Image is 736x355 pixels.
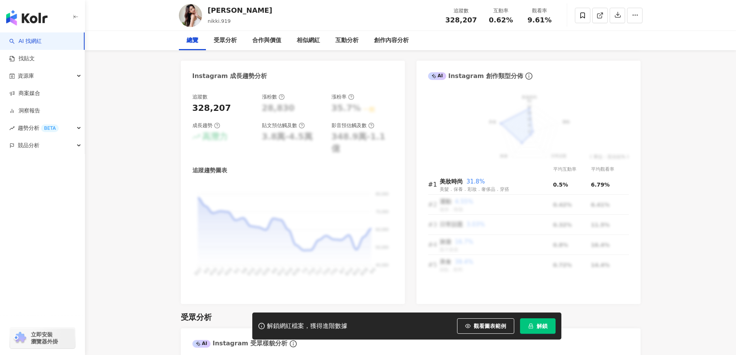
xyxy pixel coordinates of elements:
div: 追蹤數 [192,93,207,100]
div: BETA [41,124,59,132]
span: 資源庫 [18,67,34,85]
img: KOL Avatar [179,4,202,27]
img: chrome extension [12,332,27,344]
div: 影音預估觸及數 [331,122,374,129]
span: 328,207 [445,16,477,24]
span: info-circle [289,339,298,348]
a: 找貼文 [9,55,35,63]
div: #1 [428,180,440,189]
span: 9.61% [527,16,551,24]
span: 趨勢分析 [18,119,59,137]
div: 總覽 [187,36,198,45]
span: 立即安裝 瀏覽器外掛 [31,331,58,345]
div: 追蹤趨勢圖表 [192,166,227,175]
div: 觀看率 [525,7,554,15]
div: 平均觀看率 [591,166,629,173]
a: 洞察報告 [9,107,40,115]
div: Instagram 創作類型分佈 [428,72,523,80]
button: 觀看圖表範例 [457,318,514,334]
div: 漲粉數 [262,93,285,100]
span: nikki.919 [208,18,231,24]
div: Instagram 成長趨勢分析 [192,72,267,80]
div: 貼文預估觸及數 [262,122,305,129]
div: 328,207 [192,102,231,114]
div: 受眾分析 [214,36,237,45]
span: 美髮．保養．彩妝．奢侈品．穿搭 [440,187,509,192]
span: 觀看圖表範例 [474,323,506,329]
div: Instagram 受眾樣貌分析 [192,339,287,348]
div: 互動分析 [335,36,359,45]
span: 解鎖 [537,323,547,329]
span: 競品分析 [18,137,39,154]
div: 成長趨勢 [192,122,220,129]
span: 31.8% [466,178,485,185]
a: searchAI 找網紅 [9,37,42,45]
a: chrome extension立即安裝 瀏覽器外掛 [10,328,75,348]
img: logo [6,10,48,25]
span: 美妝時尚 [440,178,463,185]
button: 解鎖 [520,318,556,334]
div: 解鎖網紅檔案，獲得進階數據 [267,322,347,330]
div: AI [428,72,447,80]
a: 商案媒合 [9,90,40,97]
div: [PERSON_NAME] [208,5,272,15]
div: 創作內容分析 [374,36,409,45]
div: 合作與價值 [252,36,281,45]
div: 漲粉率 [331,93,354,100]
span: rise [9,126,15,131]
div: AI [192,340,211,348]
div: 相似網紅 [297,36,320,45]
div: 互動率 [486,7,516,15]
div: 平均互動率 [553,166,591,173]
div: 受眾分析 [181,312,212,323]
span: 0.62% [489,16,513,24]
span: info-circle [524,71,534,81]
span: 6.79% [591,182,610,188]
span: lock [528,323,534,329]
span: 0.5% [553,182,568,188]
div: 追蹤數 [445,7,477,15]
